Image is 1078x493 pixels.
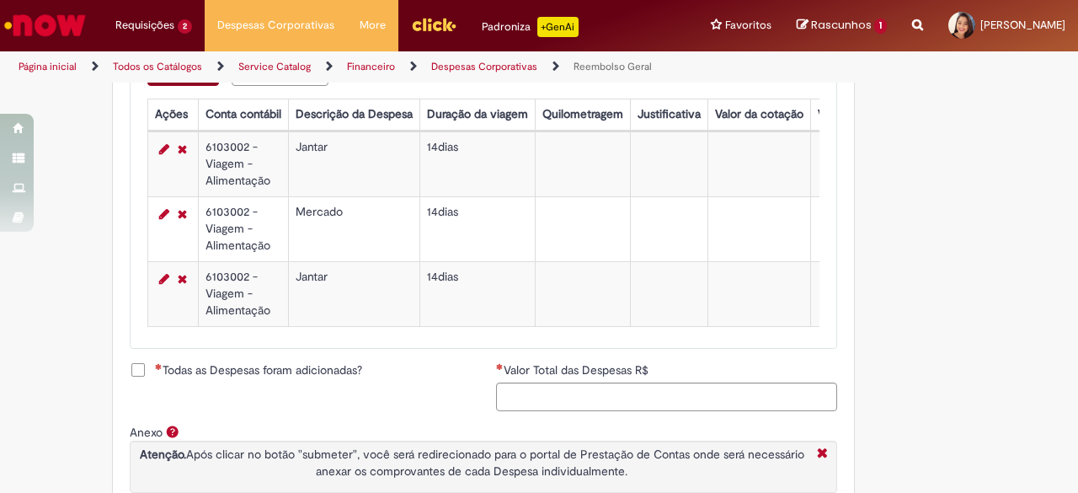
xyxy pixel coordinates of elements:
a: Editar Linha 1 [155,139,173,159]
p: Após clicar no botão "submeter", você será redirecionado para o portal de Prestação de Contas ond... [135,446,808,480]
a: Editar Linha 2 [155,204,173,224]
span: Rascunhos [811,17,872,33]
a: Remover linha 2 [173,204,191,224]
span: Ajuda para Anexo [163,425,183,438]
div: Padroniza [482,17,579,37]
img: click_logo_yellow_360x200.png [411,12,456,37]
span: Necessários [496,363,504,370]
a: Editar Linha 3 [155,269,173,289]
span: Necessários [155,363,163,370]
td: 14dias [419,131,535,196]
span: Todas as Despesas foram adicionadas? [155,362,362,378]
span: Despesas Corporativas [217,17,334,34]
th: Duração da viagem [419,99,535,130]
a: Todos os Catálogos [113,60,202,73]
td: Jantar [288,131,419,196]
a: Remover linha 3 [173,269,191,289]
label: Anexo [130,425,163,440]
img: ServiceNow [2,8,88,42]
span: [PERSON_NAME] [980,18,1065,32]
a: Rascunhos [797,18,887,34]
a: Despesas Corporativas [431,60,537,73]
input: Valor Total das Despesas R$ [496,383,837,411]
th: Descrição da Despesa [288,99,419,130]
td: 6103002 - Viagem - Alimentação [198,261,288,326]
strong: Atenção. [140,447,186,462]
span: More [360,17,386,34]
th: Justificativa [630,99,707,130]
th: Ações [147,99,198,130]
span: Requisições [115,17,174,34]
td: 14dias [419,261,535,326]
ul: Trilhas de página [13,51,706,83]
p: +GenAi [537,17,579,37]
span: Valor Total das Despesas R$ [504,362,652,378]
th: Valor por Litro [810,99,899,130]
td: 14dias [419,196,535,261]
span: 1 [874,19,887,34]
td: Mercado [288,196,419,261]
th: Quilometragem [535,99,630,130]
span: Favoritos [725,17,771,34]
th: Valor da cotação [707,99,810,130]
i: Fechar More information Por anexo [813,446,832,464]
a: Financeiro [347,60,395,73]
td: Jantar [288,261,419,326]
a: Página inicial [19,60,77,73]
td: 6103002 - Viagem - Alimentação [198,131,288,196]
a: Reembolso Geral [574,60,652,73]
span: 2 [178,19,192,34]
th: Conta contábil [198,99,288,130]
a: Remover linha 1 [173,139,191,159]
a: Service Catalog [238,60,311,73]
td: 6103002 - Viagem - Alimentação [198,196,288,261]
